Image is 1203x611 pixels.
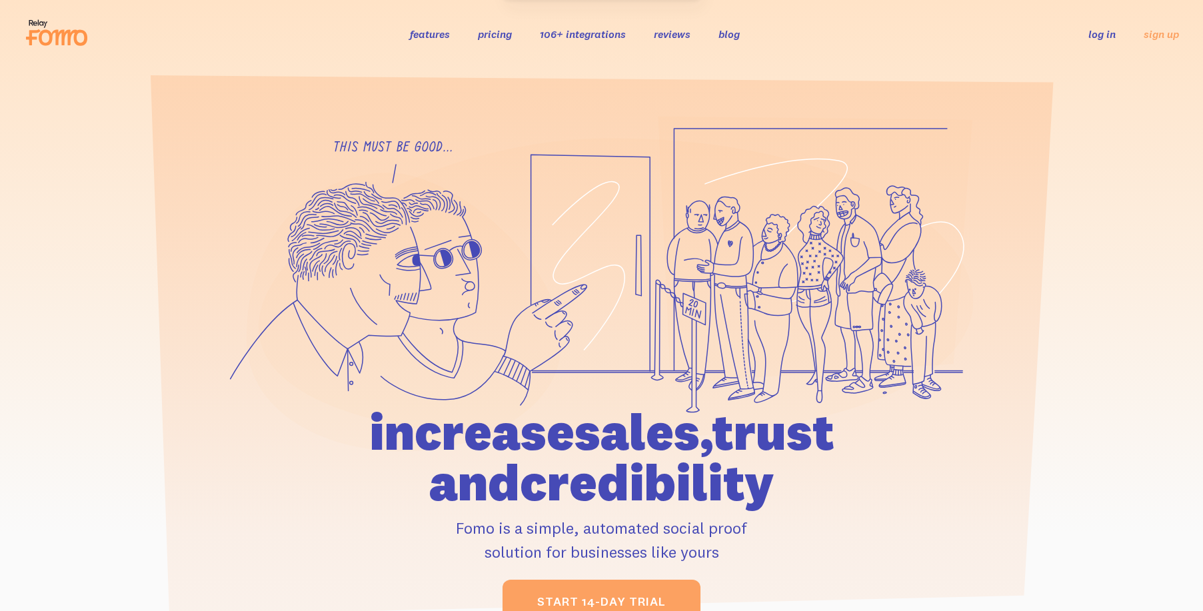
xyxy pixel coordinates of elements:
[654,27,690,41] a: reviews
[478,27,512,41] a: pricing
[540,27,626,41] a: 106+ integrations
[718,27,740,41] a: blog
[293,406,910,508] h1: increase sales, trust and credibility
[1144,27,1179,41] a: sign up
[1088,27,1116,41] a: log in
[410,27,450,41] a: features
[293,516,910,564] p: Fomo is a simple, automated social proof solution for businesses like yours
